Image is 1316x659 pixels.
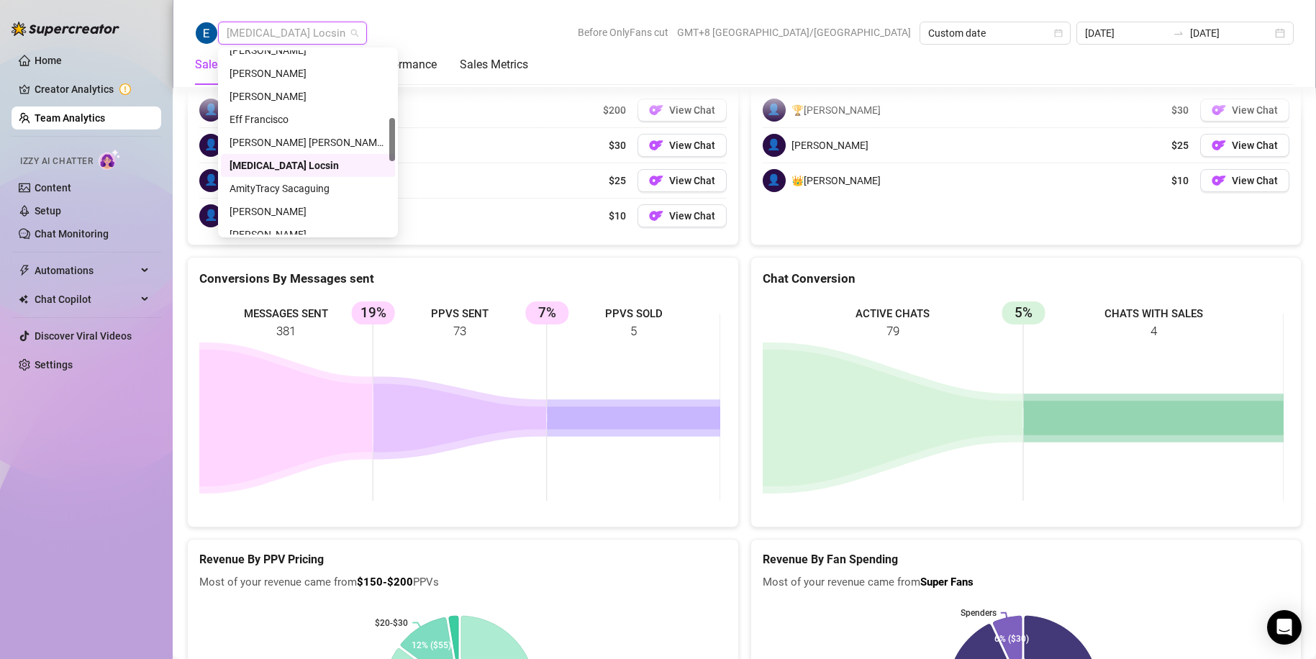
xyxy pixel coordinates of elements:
[1171,173,1189,188] span: $10
[609,173,626,188] span: $25
[637,134,727,157] button: OFView Chat
[1212,138,1226,153] img: OF
[221,85,395,108] div: Rupert T.
[12,22,119,36] img: logo-BBDzfeDw.svg
[1171,102,1189,118] span: $30
[230,65,386,81] div: [PERSON_NAME]
[199,574,727,591] span: Most of your revenue came from PPVs
[230,112,386,127] div: Eff Francisco
[649,138,663,153] img: OF
[1190,25,1272,41] input: End date
[357,576,413,588] b: $150-$200
[649,173,663,188] img: OF
[578,22,668,43] span: Before OnlyFans cut
[99,149,121,170] img: AI Chatter
[199,204,222,227] span: 👤
[920,576,974,588] b: Super Fans
[35,288,137,311] span: Chat Copilot
[35,359,73,371] a: Settings
[637,204,727,227] button: OFView Chat
[637,99,727,122] button: OFView Chat
[649,209,663,223] img: OF
[221,154,395,177] div: Exon Locsin
[199,551,727,568] h5: Revenue By PPV Pricing
[35,228,109,240] a: Chat Monitoring
[763,269,1290,288] div: Chat Conversion
[609,208,626,224] span: $10
[199,269,727,288] div: Conversions By Messages sent
[460,56,528,73] div: Sales Metrics
[221,62,395,85] div: Derik Barron
[230,227,386,242] div: [PERSON_NAME]
[35,182,71,194] a: Content
[35,259,137,282] span: Automations
[1173,27,1184,39] span: to
[637,169,727,192] button: OFView Chat
[669,104,715,116] span: View Chat
[669,210,715,222] span: View Chat
[19,265,30,276] span: thunderbolt
[1200,134,1289,157] button: OFView Chat
[763,551,1290,568] h5: Revenue By Fan Spending
[221,39,395,62] div: Einar
[1173,27,1184,39] span: swap-right
[1232,175,1278,186] span: View Chat
[19,294,28,304] img: Chat Copilot
[196,22,217,44] img: Exon Locsin
[35,112,105,124] a: Team Analytics
[195,56,223,73] div: Sales
[763,99,786,122] span: 👤
[763,169,786,192] span: 👤
[928,22,1062,44] span: Custom date
[603,102,626,118] span: $200
[1200,99,1289,122] button: OFView Chat
[763,574,1290,591] span: Most of your revenue came from
[791,102,881,118] span: 🏆[PERSON_NAME]
[35,330,132,342] a: Discover Viral Videos
[1212,173,1226,188] img: OF
[199,99,222,122] span: 👤
[221,177,395,200] div: AmityTracy Sacaguing
[763,134,786,157] span: 👤
[677,22,911,43] span: GMT+8 [GEOGRAPHIC_DATA]/[GEOGRAPHIC_DATA]
[1232,140,1278,151] span: View Chat
[609,137,626,153] span: $30
[669,175,715,186] span: View Chat
[35,205,61,217] a: Setup
[230,135,386,150] div: [PERSON_NAME] [PERSON_NAME] Tarcena
[199,134,222,157] span: 👤
[199,169,222,192] span: 👤
[791,173,881,188] span: 👑[PERSON_NAME]
[371,56,437,73] div: Performance
[221,200,395,223] div: Mary Jane Moreno
[791,137,868,153] span: [PERSON_NAME]
[649,103,663,117] img: OF
[375,618,408,628] text: $20-$30
[20,155,93,168] span: Izzy AI Chatter
[227,22,358,44] span: Exon Locsin
[230,42,386,58] div: [PERSON_NAME]
[960,608,996,618] text: Spenders
[1212,103,1226,117] img: OF
[1085,25,1167,41] input: Start date
[230,181,386,196] div: AmityTracy Sacaguing
[35,55,62,66] a: Home
[1200,169,1289,192] button: OFView Chat
[1267,610,1302,645] div: Open Intercom Messenger
[1054,29,1063,37] span: calendar
[230,204,386,219] div: [PERSON_NAME]
[1171,137,1189,153] span: $25
[35,78,150,101] a: Creator Analytics exclamation-circle
[230,88,386,104] div: [PERSON_NAME]
[1232,104,1278,116] span: View Chat
[221,108,395,131] div: Eff Francisco
[669,140,715,151] span: View Chat
[221,223,395,246] div: grace Kim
